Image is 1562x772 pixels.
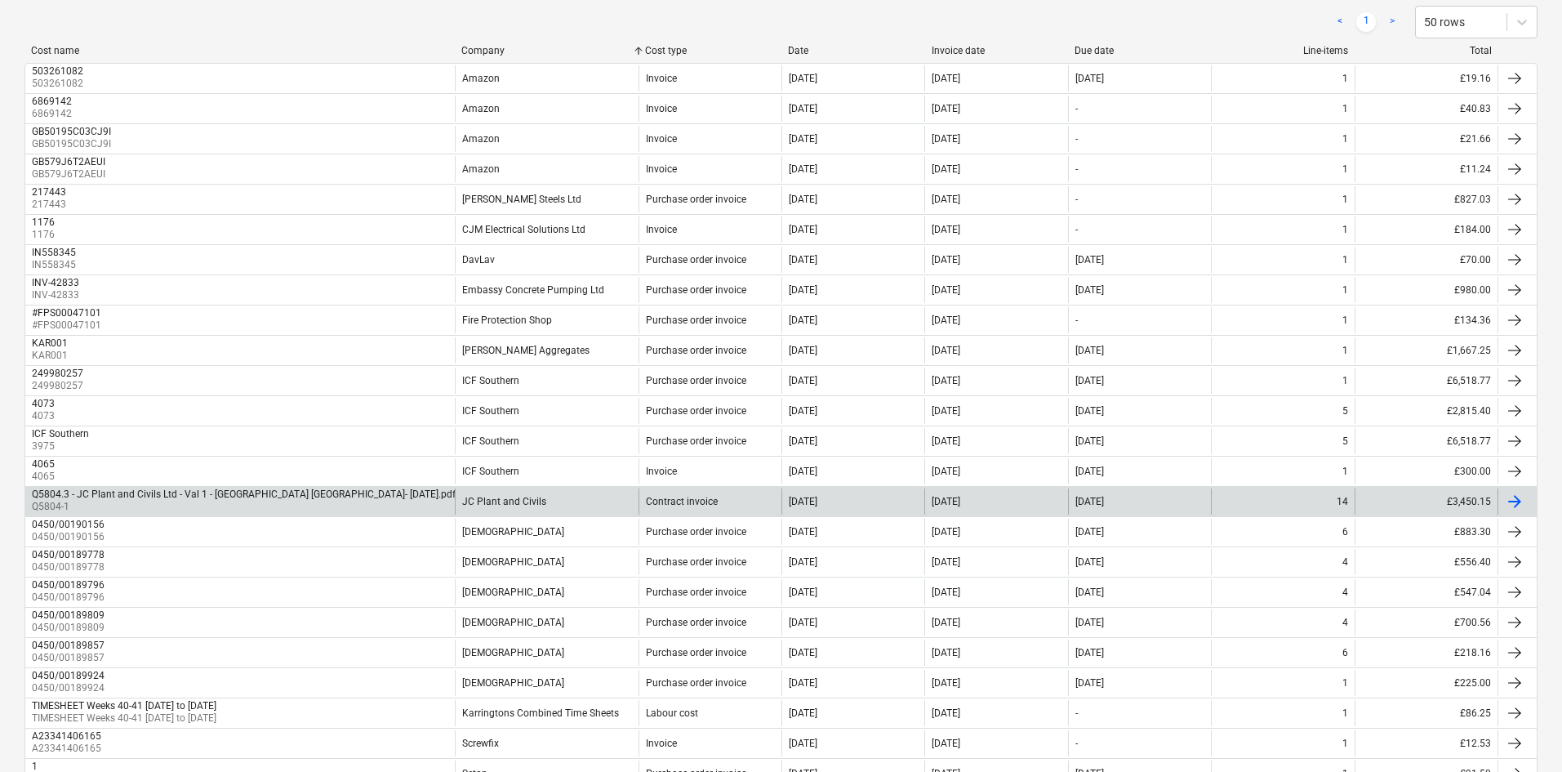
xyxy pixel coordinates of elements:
div: Purchase order invoice [646,556,746,568]
div: Purchase order invoice [646,315,746,326]
div: Purchase order invoice [646,284,746,296]
div: 1 [1342,707,1348,719]
div: [DATE] [932,133,960,145]
div: 1 [32,761,38,772]
div: £11.24 [1355,156,1497,182]
a: Page 1 is your current page [1356,12,1376,32]
div: 1 [1342,375,1348,386]
div: [DEMOGRAPHIC_DATA] [462,556,564,568]
div: Invoice date [932,45,1062,56]
div: [DATE] [932,677,960,689]
div: Cost name [31,45,448,56]
div: Screwfix [462,738,499,749]
div: [DATE] [789,375,817,386]
div: Invoice [646,133,677,145]
div: £6,518.77 [1355,428,1497,454]
div: [DATE] [789,73,817,84]
div: 1 [1342,163,1348,175]
div: [DATE] [1075,496,1104,507]
div: [DATE] [1075,466,1104,477]
div: Date [788,45,919,56]
div: £556.40 [1355,549,1497,575]
p: 0450/00189778 [32,560,108,574]
p: #FPS00047101 [32,319,105,332]
p: KAR001 [32,349,71,363]
div: CJM Electrical Solutions Ltd [462,224,585,235]
div: £6,518.77 [1355,368,1497,394]
div: [DEMOGRAPHIC_DATA] [462,677,564,689]
div: £3,450.15 [1355,489,1497,515]
div: 6 [1342,647,1348,658]
div: £300.00 [1355,458,1497,484]
div: [DATE] [932,73,960,84]
div: [DATE] [789,647,817,658]
div: 1 [1342,73,1348,84]
div: Total [1361,45,1492,56]
div: Embassy Concrete Pumping Ltd [462,284,604,296]
div: [DATE] [932,345,960,356]
div: [DATE] [932,284,960,296]
div: 0450/00190156 [32,519,105,530]
div: 4073 [32,398,55,409]
p: GB50195C03CJ9I [32,137,114,151]
p: 6869142 [32,107,75,121]
div: [DATE] [1075,587,1104,598]
div: Amazon [462,73,500,84]
div: 1 [1342,284,1348,296]
div: 4065 [32,458,55,470]
div: #FPS00047101 [32,307,101,319]
div: Invoice [646,224,677,235]
div: Amazon [462,163,500,175]
p: 0450/00189857 [32,651,108,665]
div: GB579J6T2AEUI [32,156,105,167]
div: £21.66 [1355,126,1497,152]
div: [DATE] [1075,405,1104,417]
div: [PERSON_NAME] Aggregates [462,345,590,356]
div: [DEMOGRAPHIC_DATA] [462,587,564,598]
p: 0450/00189796 [32,591,108,605]
div: [DATE] [789,617,817,628]
div: ICF Southern [462,405,519,417]
p: TIMESHEET Weeks 40-41 [DATE] to [DATE] [32,712,220,725]
div: £19.16 [1355,65,1497,91]
div: 1176 [32,216,55,228]
div: ICF Southern [32,428,89,440]
div: 1 [1342,345,1348,356]
div: [DATE] [789,556,817,568]
div: [DATE] [789,103,817,114]
p: GB579J6T2AEUI [32,167,109,181]
div: £218.16 [1355,640,1497,666]
div: 5 [1342,435,1348,447]
div: [DATE] [1075,556,1104,568]
div: Invoice [646,73,677,84]
p: 503261082 [32,77,87,91]
div: £547.04 [1355,579,1497,605]
div: 14 [1337,496,1348,507]
div: [DATE] [932,707,960,719]
div: £2,815.40 [1355,398,1497,424]
div: [DATE] [1075,617,1104,628]
div: Cost type [645,45,776,56]
div: Purchase order invoice [646,587,746,598]
iframe: Chat Widget [1480,694,1562,772]
div: 0450/00189924 [32,670,105,681]
div: Fire Protection Shop [462,315,552,326]
div: 1 [1342,254,1348,266]
div: 1 [1342,466,1348,477]
div: [DATE] [789,224,817,235]
div: 6 [1342,526,1348,538]
p: 1176 [32,228,58,242]
div: £827.03 [1355,186,1497,212]
div: [DATE] [789,254,817,266]
div: Invoice [646,103,677,114]
div: Amazon [462,103,500,114]
div: 1 [1342,315,1348,326]
div: [DATE] [789,526,817,538]
div: INV-42833 [32,277,79,288]
div: Due date [1075,45,1205,56]
div: Purchase order invoice [646,405,746,417]
div: - [1075,738,1078,749]
div: [DATE] [932,254,960,266]
div: 0450/00189857 [32,640,105,651]
div: 1 [1342,224,1348,235]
